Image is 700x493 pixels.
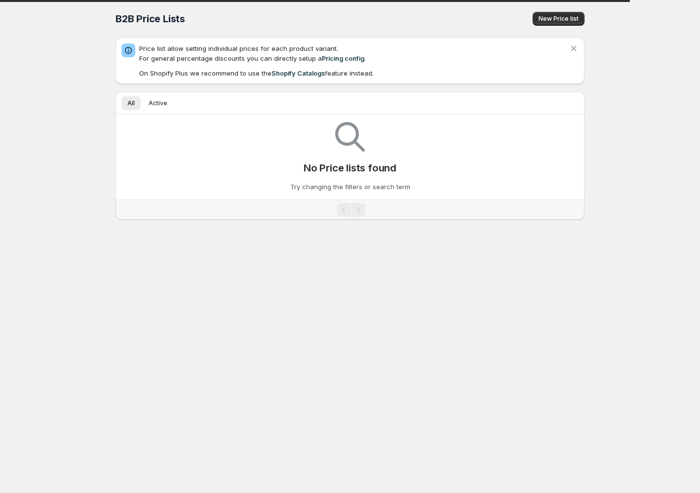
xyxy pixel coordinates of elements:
[335,122,365,152] img: Empty search results
[290,182,410,192] p: Try changing the filters or search term
[116,200,584,220] nav: Pagination
[567,41,581,55] button: Dismiss notification
[322,54,364,62] a: Pricing config
[139,68,569,78] p: On Shopify Plus we recommend to use the feature instead.
[116,13,185,25] span: B2B Price Lists
[533,12,584,26] button: New Price list
[149,99,167,107] span: Active
[272,69,325,77] a: Shopify Catalogs
[139,43,569,63] p: Price list allow setting individual prices for each product variant. For general percentage disco...
[304,162,396,174] p: No Price lists found
[539,15,579,23] span: New Price list
[127,99,135,107] span: All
